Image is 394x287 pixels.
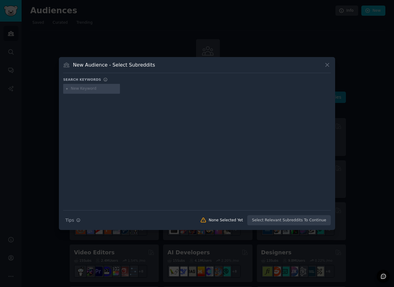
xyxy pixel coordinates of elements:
[73,62,155,68] h3: New Audience - Select Subreddits
[63,215,83,226] button: Tips
[63,77,101,82] h3: Search keywords
[209,218,243,223] div: None Selected Yet
[71,86,118,92] input: New Keyword
[65,217,74,223] span: Tips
